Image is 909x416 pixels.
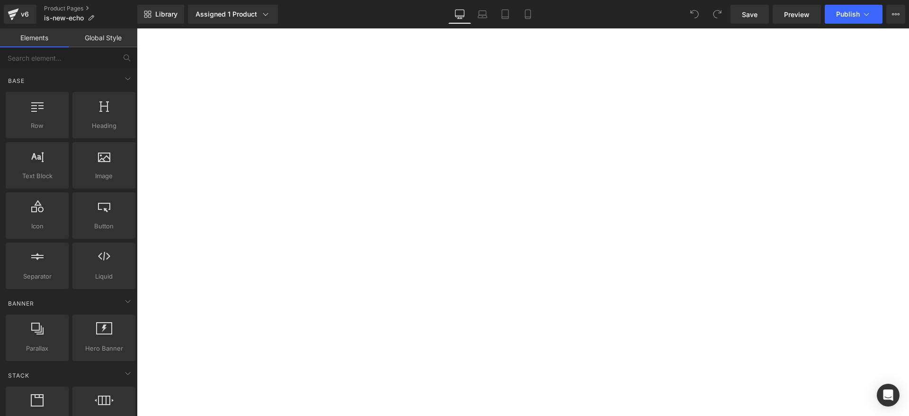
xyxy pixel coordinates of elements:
span: Banner [7,299,35,308]
a: Laptop [471,5,494,24]
span: Hero Banner [75,344,133,353]
a: New Library [137,5,184,24]
div: Assigned 1 Product [196,9,270,19]
span: Row [9,121,66,131]
a: Global Style [69,28,137,47]
span: Parallax [9,344,66,353]
button: Undo [685,5,704,24]
span: Image [75,171,133,181]
span: Publish [836,10,860,18]
a: Mobile [517,5,539,24]
span: Base [7,76,26,85]
a: Tablet [494,5,517,24]
span: Preview [784,9,810,19]
span: Library [155,10,178,18]
span: Separator [9,271,66,281]
span: Stack [7,371,30,380]
a: v6 [4,5,36,24]
a: Product Pages [44,5,137,12]
span: Save [742,9,757,19]
span: Icon [9,221,66,231]
span: Text Block [9,171,66,181]
div: v6 [19,8,31,20]
div: Open Intercom Messenger [877,384,900,407]
button: Publish [825,5,882,24]
span: Heading [75,121,133,131]
span: is-new-echo [44,14,84,22]
a: Preview [773,5,821,24]
span: Liquid [75,271,133,281]
span: Button [75,221,133,231]
a: Desktop [448,5,471,24]
button: Redo [708,5,727,24]
button: More [886,5,905,24]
